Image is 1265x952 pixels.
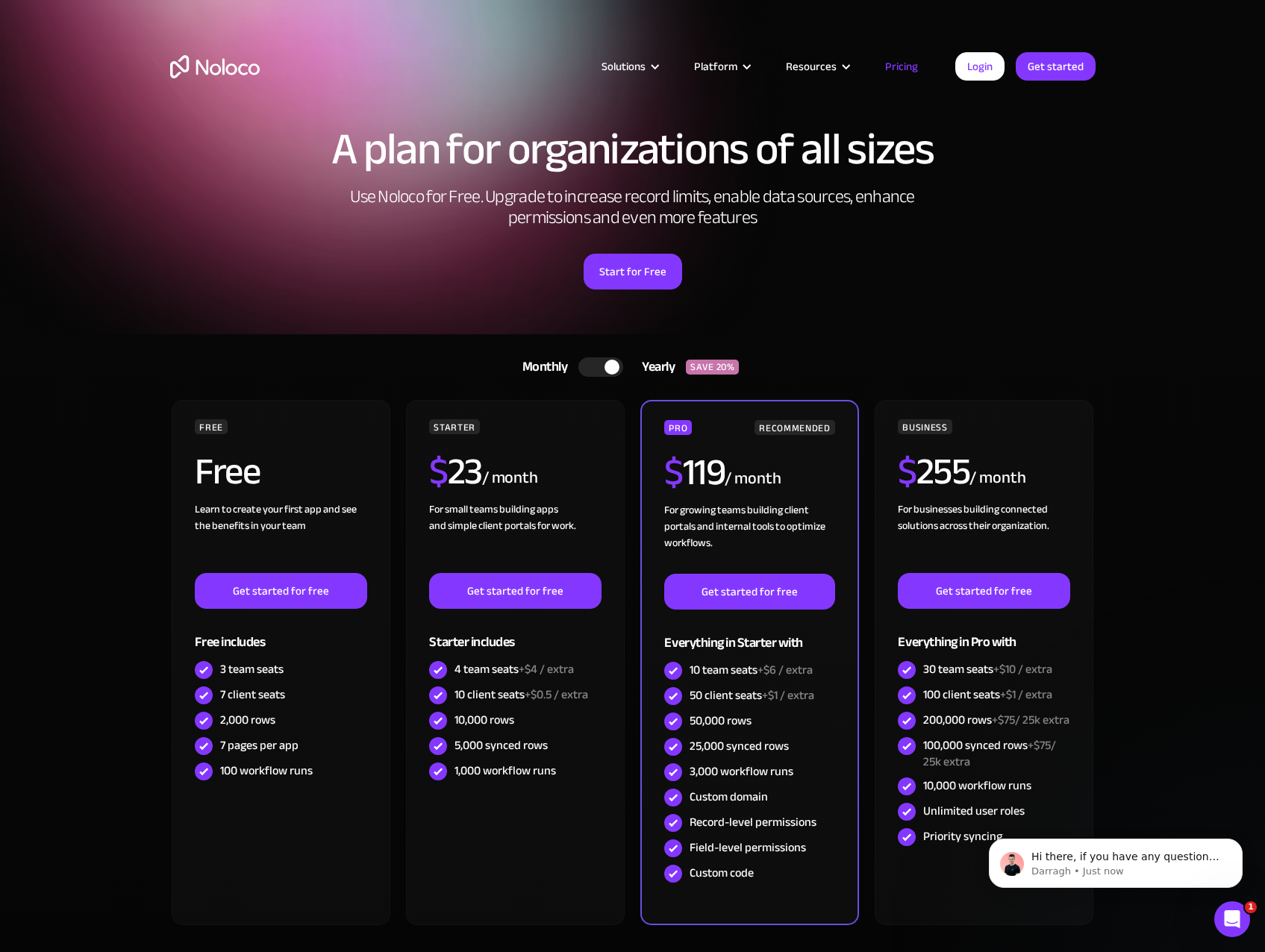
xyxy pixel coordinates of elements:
a: Get started for free [898,573,1069,609]
div: / month [969,466,1025,490]
div: / month [482,466,538,490]
h2: 23 [429,453,482,490]
div: 10,000 rows [455,712,514,728]
div: Record-level permissions [690,814,816,830]
span: +$6 / extra [758,659,813,681]
a: Get started for free [664,574,834,610]
div: Everything in Pro with [898,609,1069,657]
div: 2,000 rows [220,712,275,728]
iframe: Intercom notifications message [966,807,1265,912]
iframe: Intercom live chat [1214,901,1250,937]
span: $ [429,436,448,507]
div: 200,000 rows [923,712,1069,728]
div: 1,000 workflow runs [455,762,556,779]
div: 30 team seats [923,661,1052,677]
span: +$0.5 / extra [525,683,588,706]
div: Priority syncing [923,828,1002,845]
div: 100 client seats [923,686,1052,703]
h1: A plan for organizations of all sizes [170,127,1096,172]
div: Resources [767,57,866,76]
div: Resources [786,57,837,76]
div: 25,000 synced rows [690,738,789,754]
div: For businesses building connected solutions across their organization. ‍ [898,501,1069,573]
div: Custom code [690,865,754,881]
h2: 255 [898,453,969,490]
div: For small teams building apps and simple client portals for work. ‍ [429,501,601,573]
div: Starter includes [429,609,601,657]
div: Free includes [195,609,366,657]
h2: 119 [664,454,725,491]
div: SAVE 20% [686,360,739,375]
span: +$1 / extra [762,684,814,707]
div: Learn to create your first app and see the benefits in your team ‍ [195,501,366,573]
a: Start for Free [584,254,682,289]
a: Get started for free [429,573,601,609]
a: Pricing [866,57,937,76]
div: 4 team seats [455,661,574,677]
div: 3 team seats [220,661,284,677]
div: Platform [694,57,737,76]
span: 1 [1245,901,1257,913]
div: Solutions [602,57,646,76]
span: +$10 / extra [993,658,1052,680]
div: 100,000 synced rows [923,737,1069,770]
a: Get started [1016,52,1096,81]
span: $ [664,437,683,507]
a: Login [955,52,1005,81]
div: RECOMMENDED [755,420,834,435]
span: $ [898,436,916,507]
div: PRO [664,420,692,435]
div: 10 team seats [690,662,813,678]
a: Get started for free [195,573,366,609]
div: Everything in Starter with [664,610,834,658]
div: 50,000 rows [690,713,752,729]
div: 3,000 workflow runs [690,763,793,780]
div: Custom domain [690,789,768,805]
div: 10,000 workflow runs [923,777,1031,794]
h2: Free [195,453,260,490]
h2: Use Noloco for Free. Upgrade to increase record limits, enable data sources, enhance permissions ... [334,187,931,228]
div: Unlimited user roles [923,803,1025,819]
div: FREE [195,419,228,434]
span: +$75/ 25k extra [992,709,1069,731]
div: 7 pages per app [220,737,299,754]
div: Monthly [504,356,579,378]
span: +$75/ 25k extra [923,734,1056,773]
div: 50 client seats [690,687,814,704]
div: Yearly [623,356,686,378]
div: / month [725,467,781,491]
div: 100 workflow runs [220,762,313,779]
div: BUSINESS [898,419,952,434]
div: 10 client seats [455,686,588,703]
div: Platform [675,57,767,76]
span: +$1 / extra [1000,683,1052,706]
div: For growing teams building client portals and internal tools to optimize workflows. [664,502,834,574]
div: Solutions [583,57,675,76]
div: Field-level permissions [690,839,806,856]
div: 7 client seats [220,686,285,703]
a: home [170,55,260,78]
div: STARTER [429,419,479,434]
span: +$4 / extra [519,658,574,680]
div: 5,000 synced rows [455,737,548,754]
